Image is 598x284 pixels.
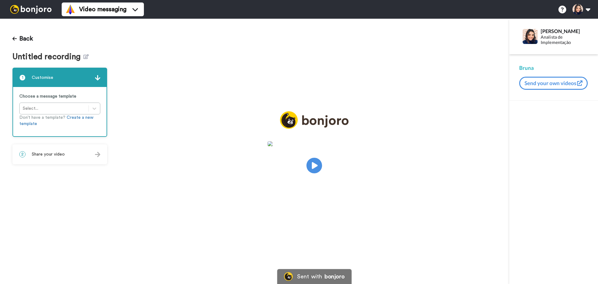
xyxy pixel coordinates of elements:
[12,31,33,46] button: Back
[32,151,65,157] span: Share your video
[325,274,344,279] div: bonjoro
[12,144,107,164] div: 2Share your video
[280,111,349,129] img: logo_full.png
[284,272,293,281] img: Bonjoro Logo
[519,77,588,90] button: Send your own videos
[32,75,53,81] span: Customise
[79,5,126,14] span: Video messaging
[95,75,100,80] img: arrow.svg
[12,52,83,61] span: Untitled recording
[19,75,26,81] span: 1
[541,35,588,45] div: Analista de Implementação
[95,152,100,157] img: arrow.svg
[519,64,588,72] div: Bruna
[19,115,93,126] a: Create a new template
[19,93,100,99] p: Choose a message template
[268,141,361,146] img: 3c20cd7e-8215-47f7-a101-d3971a6b69e8.jpg
[19,114,100,127] p: Don’t have a template?
[7,5,54,14] img: bj-logo-header-white.svg
[19,151,26,157] span: 2
[297,274,322,279] div: Sent with
[541,28,588,34] div: [PERSON_NAME]
[65,4,75,14] img: vm-color.svg
[523,29,538,44] img: Profile Image
[277,269,351,284] a: Bonjoro LogoSent withbonjoro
